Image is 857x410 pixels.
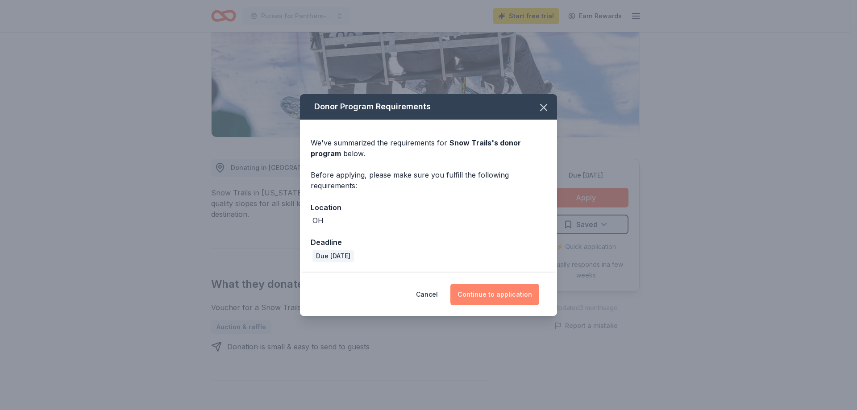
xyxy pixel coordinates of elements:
[311,170,546,191] div: Before applying, please make sure you fulfill the following requirements:
[450,284,539,305] button: Continue to application
[300,94,557,120] div: Donor Program Requirements
[311,137,546,159] div: We've summarized the requirements for below.
[312,215,324,226] div: OH
[416,284,438,305] button: Cancel
[312,250,354,262] div: Due [DATE]
[311,202,546,213] div: Location
[311,236,546,248] div: Deadline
